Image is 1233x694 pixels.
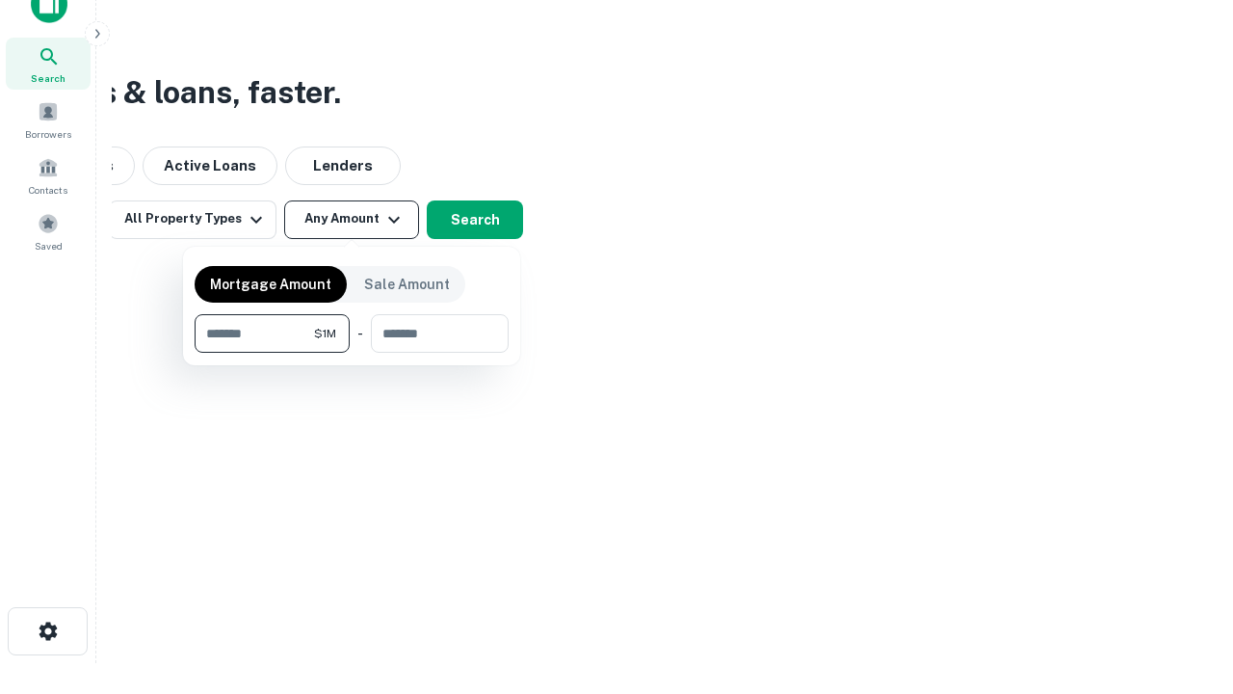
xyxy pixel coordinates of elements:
[357,314,363,353] div: -
[210,274,331,295] p: Mortgage Amount
[314,325,336,342] span: $1M
[1137,540,1233,632] iframe: Chat Widget
[364,274,450,295] p: Sale Amount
